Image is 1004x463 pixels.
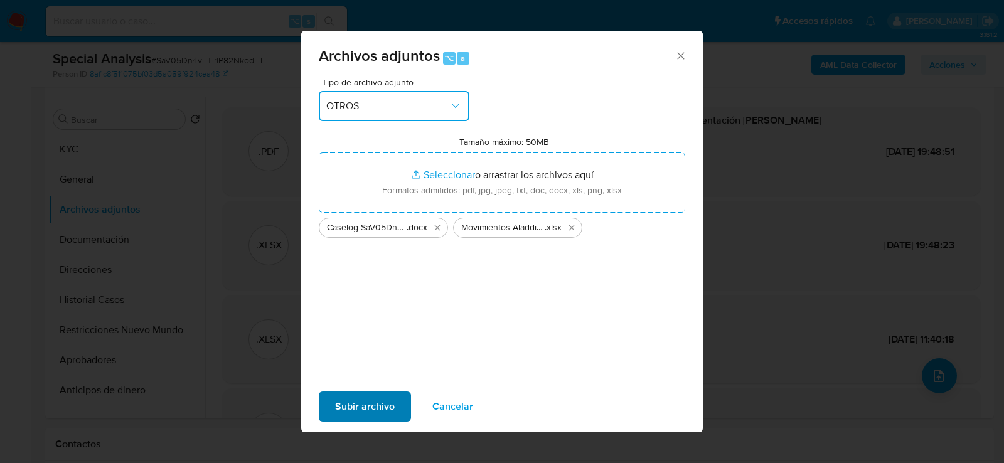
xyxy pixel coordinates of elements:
button: Subir archivo [319,391,411,422]
span: Cancelar [432,393,473,420]
button: Cerrar [675,50,686,61]
span: ⌥ [444,52,454,64]
button: Cancelar [416,391,489,422]
button: OTROS [319,91,469,121]
span: Archivos adjuntos [319,45,440,67]
span: Movimientos-Aladdin-v10_3 [461,221,545,234]
span: Subir archivo [335,393,395,420]
button: Eliminar Caselog SaV05Dn4vETlrlP82NkodlLE_2025_09_21_14_07_52.docx [430,220,445,235]
button: Eliminar Movimientos-Aladdin-v10_3.xlsx [564,220,579,235]
ul: Archivos seleccionados [319,213,685,238]
span: a [461,52,465,64]
span: Caselog SaV05Dn4vETlrlP82NkodlLE_2025_09_21_14_07_52 [327,221,407,234]
span: OTROS [326,100,449,112]
span: .docx [407,221,427,234]
span: .xlsx [545,221,562,234]
span: Tipo de archivo adjunto [322,78,473,87]
label: Tamaño máximo: 50MB [459,136,549,147]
